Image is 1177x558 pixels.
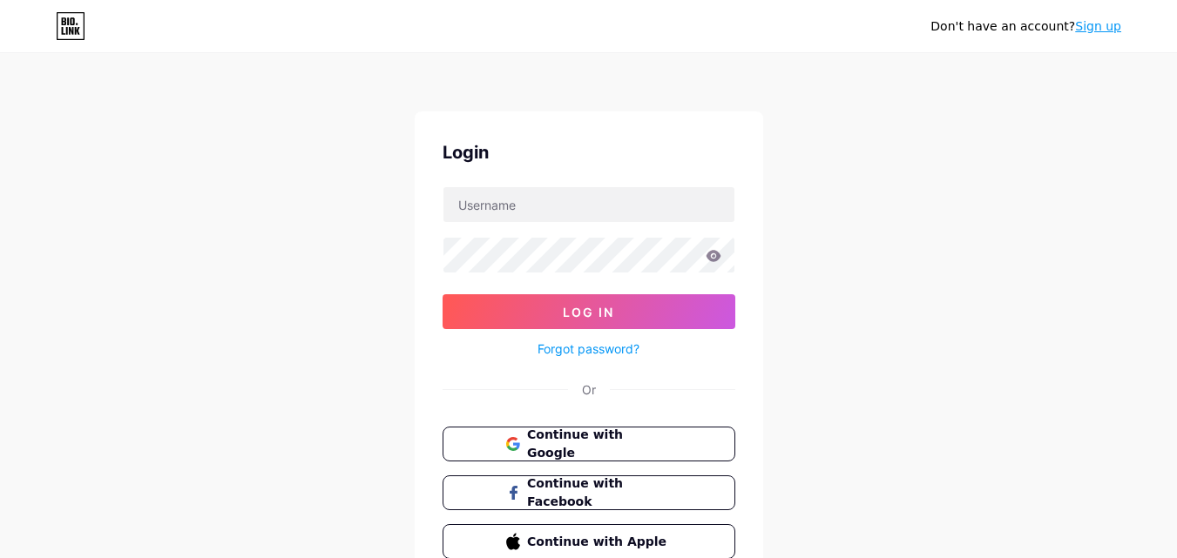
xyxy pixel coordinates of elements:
[563,305,614,319] span: Log In
[443,475,735,510] button: Continue with Facebook
[527,426,671,462] span: Continue with Google
[527,533,671,551] span: Continue with Apple
[443,427,735,461] button: Continue with Google
[582,380,596,399] div: Or
[538,340,639,358] a: Forgot password?
[443,139,735,165] div: Login
[930,17,1121,36] div: Don't have an account?
[443,187,734,222] input: Username
[443,294,735,329] button: Log In
[1075,19,1121,33] a: Sign up
[527,474,671,511] span: Continue with Facebook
